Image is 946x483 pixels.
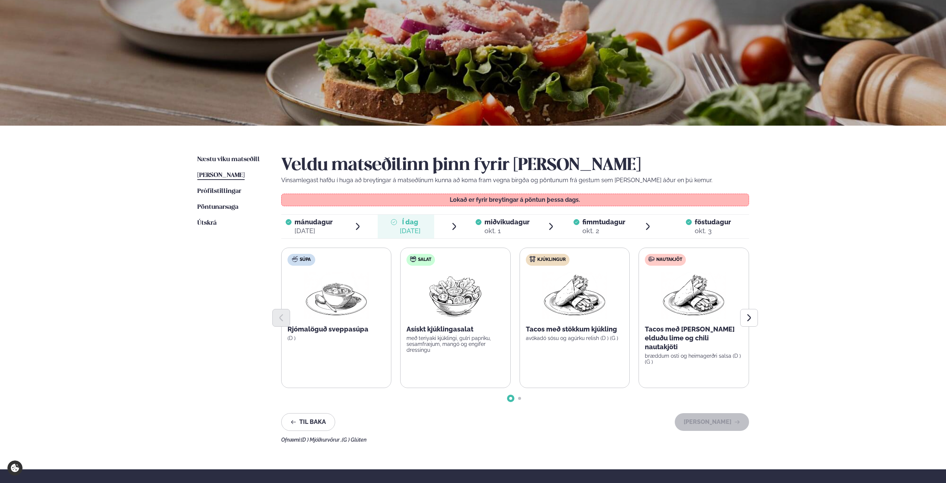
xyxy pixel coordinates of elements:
[418,257,431,263] span: Salat
[410,256,416,262] img: salad.svg
[301,437,342,443] span: (D ) Mjólkurvörur ,
[695,218,731,226] span: föstudagur
[289,197,741,203] p: Lokað er fyrir breytingar á pöntun þessa dags.
[537,257,566,263] span: Kjúklingur
[281,413,335,431] button: Til baka
[400,218,421,227] span: Í dag
[304,272,369,319] img: Soup.png
[197,171,245,180] a: [PERSON_NAME]
[287,325,385,334] p: Rjómalöguð sveppasúpa
[7,460,23,476] a: Cookie settings
[530,256,535,262] img: chicken.svg
[649,256,654,262] img: beef.svg
[292,256,298,262] img: soup.svg
[656,257,682,263] span: Nautakjöt
[300,257,311,263] span: Súpa
[582,218,625,226] span: fimmtudagur
[695,227,731,235] div: okt. 3
[295,227,333,235] div: [DATE]
[509,397,512,400] span: Go to slide 1
[295,218,333,226] span: mánudagur
[197,203,238,212] a: Pöntunarsaga
[342,437,367,443] span: (G ) Glúten
[406,335,504,353] p: með teriyaki kjúklingi, gulri papriku, sesamfræjum, mangó og engifer dressingu
[272,309,290,327] button: Previous slide
[423,272,488,319] img: Salad.png
[197,172,245,178] span: [PERSON_NAME]
[197,187,241,196] a: Prófílstillingar
[526,325,624,334] p: Tacos með stökkum kjúkling
[197,156,260,163] span: Næstu viku matseðill
[484,218,530,226] span: miðvikudagur
[675,413,749,431] button: [PERSON_NAME]
[197,155,260,164] a: Næstu viku matseðill
[518,397,521,400] span: Go to slide 2
[197,188,241,194] span: Prófílstillingar
[287,335,385,341] p: (D )
[197,220,217,226] span: Útskrá
[484,227,530,235] div: okt. 1
[740,309,758,327] button: Next slide
[526,335,624,341] p: avókadó sósu og agúrku relish (D ) (G )
[400,227,421,235] div: [DATE]
[582,227,625,235] div: okt. 2
[281,437,749,443] div: Ofnæmi:
[197,204,238,210] span: Pöntunarsaga
[645,325,743,351] p: Tacos með [PERSON_NAME] elduðu lime og chili nautakjöti
[542,272,607,319] img: Wraps.png
[281,176,749,185] p: Vinsamlegast hafðu í huga að breytingar á matseðlinum kunna að koma fram vegna birgða og pöntunum...
[661,272,726,319] img: Wraps.png
[197,219,217,228] a: Útskrá
[406,325,504,334] p: Asískt kjúklingasalat
[281,155,749,176] h2: Veldu matseðilinn þinn fyrir [PERSON_NAME]
[645,353,743,365] p: bræddum osti og heimagerðri salsa (D ) (G )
